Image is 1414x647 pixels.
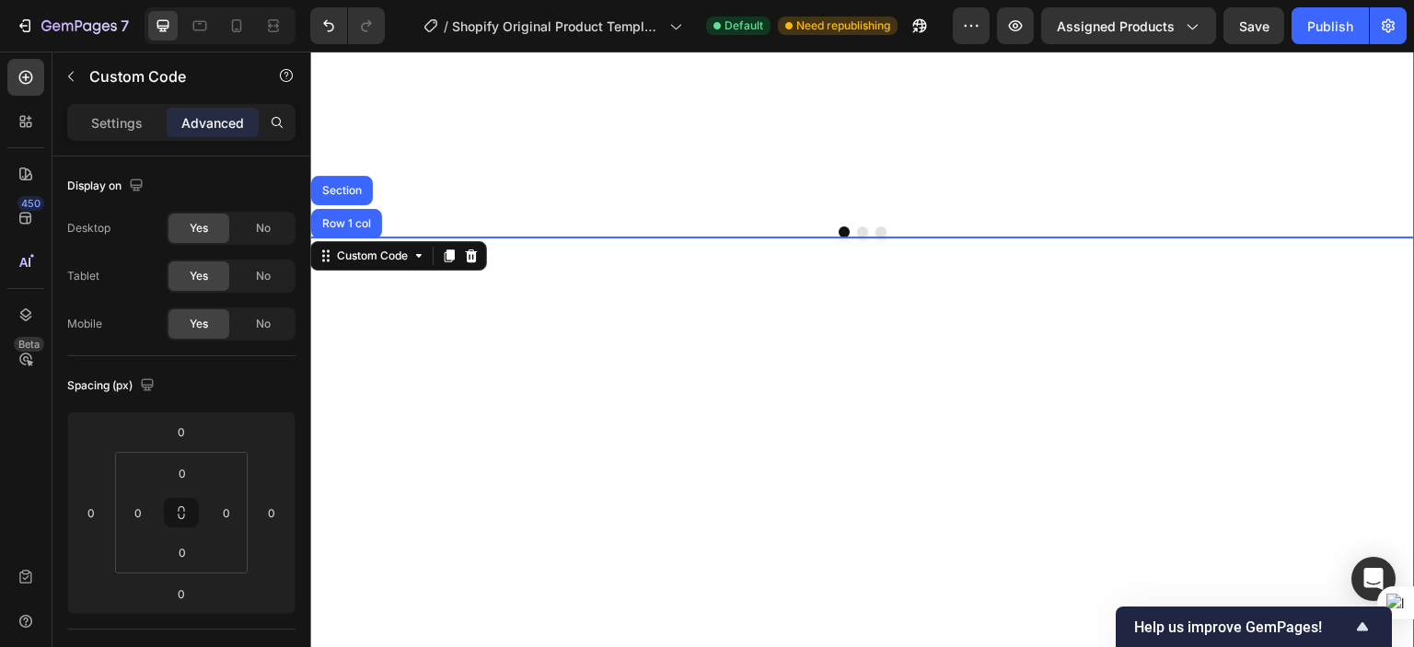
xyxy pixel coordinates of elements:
span: Yes [190,268,208,284]
button: Dot [547,175,558,186]
span: No [256,316,271,332]
input: 0 [77,499,105,526]
span: / [444,17,448,36]
input: 0px [164,538,201,566]
div: 450 [17,196,44,211]
input: 0px [213,499,240,526]
span: Yes [190,316,208,332]
div: Undo/Redo [310,7,385,44]
div: Spacing (px) [67,374,158,399]
div: Publish [1307,17,1353,36]
span: Assigned Products [1057,17,1175,36]
div: Display on [67,174,147,199]
span: Yes [190,220,208,237]
button: Save [1223,7,1284,44]
div: Open Intercom Messenger [1351,557,1396,601]
div: Desktop [67,220,110,237]
input: 0px [164,459,201,487]
span: No [256,220,271,237]
input: 0 [258,499,285,526]
span: No [256,268,271,284]
iframe: Design area [310,52,1414,647]
span: Need republishing [796,17,890,34]
button: Dot [528,175,539,186]
span: Help us improve GemPages! [1134,618,1351,636]
input: 0 [163,580,200,607]
div: Section [8,133,55,144]
input: 0px [124,499,152,526]
p: Custom Code [89,65,246,87]
button: Dot [565,175,576,186]
div: Mobile [67,316,102,332]
div: Tablet [67,268,99,284]
span: Default [724,17,763,34]
button: 7 [7,7,137,44]
span: Save [1239,18,1269,34]
div: Row 1 col [8,167,64,178]
div: Beta [14,337,44,352]
p: Settings [91,113,143,133]
button: Publish [1292,7,1369,44]
button: Show survey - Help us improve GemPages! [1134,616,1373,638]
p: 7 [121,15,129,37]
div: Custom Code [23,196,101,213]
span: Shopify Original Product Template [452,17,662,36]
input: 0 [163,418,200,445]
button: Assigned Products [1041,7,1216,44]
p: Advanced [181,113,244,133]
